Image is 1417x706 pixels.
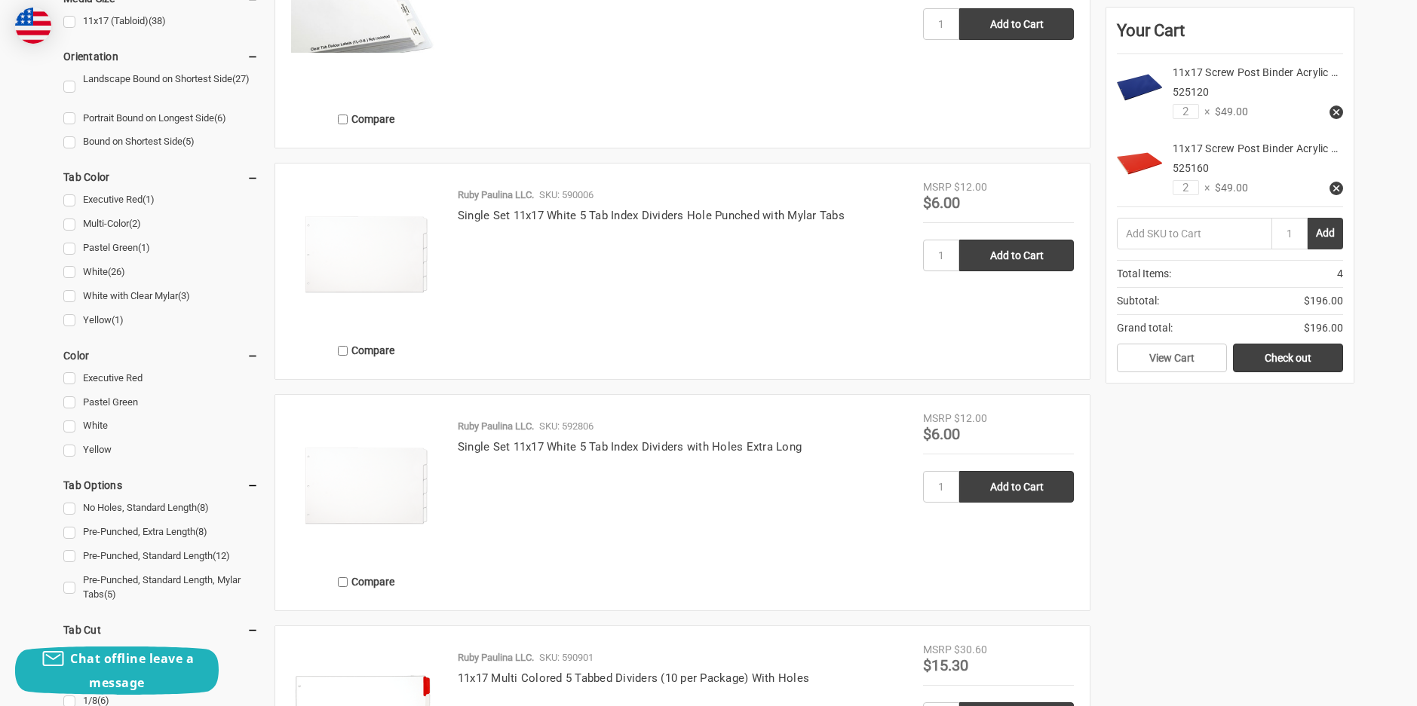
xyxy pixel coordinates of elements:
[539,419,593,434] p: SKU: 592806
[195,526,207,537] span: (8)
[954,181,987,193] span: $12.00
[63,368,259,389] a: Executive Red
[1117,320,1173,336] span: Grand total:
[63,440,259,460] a: Yellow
[539,650,593,665] p: SKU: 590901
[1210,180,1248,196] span: $49.00
[1337,266,1343,282] span: 4
[291,107,442,132] label: Compare
[923,642,952,658] div: MSRP
[63,11,259,32] a: 11x17 (Tabloid)
[63,546,259,567] a: Pre-Punched, Standard Length
[214,112,226,124] span: (6)
[63,262,259,283] a: White
[923,194,960,212] span: $6.00
[959,471,1074,503] input: Add to Cart
[1173,142,1338,154] a: 11x17 Screw Post Binder Acrylic …
[959,240,1074,271] input: Add to Cart
[104,588,116,600] span: (5)
[15,646,219,695] button: Chat offline leave a message
[63,347,259,365] h5: Color
[138,242,150,253] span: (1)
[63,643,259,663] a: 1/5
[1304,320,1343,336] span: $196.00
[143,194,155,205] span: (1)
[1117,344,1227,372] a: View Cart
[1117,18,1343,54] div: Your Cart
[458,188,534,203] p: Ruby Paulina LLC.
[149,15,166,26] span: (38)
[1173,86,1209,98] span: 525120
[539,188,593,203] p: SKU: 590006
[108,266,125,277] span: (26)
[213,550,230,561] span: (12)
[1117,218,1271,249] input: Add SKU to Cart
[63,132,259,152] a: Bound on Shortest Side
[63,498,259,518] a: No Holes, Standard Length
[1173,66,1338,78] a: 11x17 Screw Post Binder Acrylic …
[923,425,960,443] span: $6.00
[1210,104,1248,120] span: $49.00
[1117,293,1159,309] span: Subtotal:
[923,179,952,195] div: MSRP
[197,502,209,513] span: (8)
[63,522,259,542] a: Pre-Punched, Extra Length
[1304,293,1343,309] span: $196.00
[923,411,952,426] div: MSRP
[1199,104,1210,120] span: ×
[232,73,250,84] span: (27)
[63,416,259,436] a: White
[338,346,348,356] input: Compare
[1308,218,1343,249] button: Add
[97,695,109,706] span: (6)
[63,310,259,331] a: Yellow
[458,671,809,685] a: 11x17 Multi Colored 5 Tabbed Dividers (10 per Package) With Holes
[1233,344,1343,372] a: Check out
[954,412,987,424] span: $12.00
[63,69,259,104] a: Landscape Bound on Shortest Side
[70,650,194,691] span: Chat offline leave a message
[63,108,259,129] a: Portrait Bound on Longest Side
[63,476,259,494] h5: Tab Options
[923,656,968,674] span: $15.30
[1173,162,1209,174] span: 525160
[458,209,845,222] a: Single Set 11x17 White 5 Tab Index Dividers Hole Punched with Mylar Tabs
[63,190,259,210] a: Executive Red
[959,8,1074,40] input: Add to Cart
[63,214,259,234] a: Multi-Color
[63,168,259,186] h5: Tab Color
[458,650,534,665] p: Ruby Paulina LLC.
[338,115,348,124] input: Compare
[291,411,442,561] img: Single Set 11x17 White 5 Tab Index Dividers with Holes Extra Long
[1199,180,1210,196] span: ×
[182,136,195,147] span: (5)
[1117,141,1162,186] img: 11x17 Screw Post Binder Acrylic Panel with fixed posts Red
[63,570,259,605] a: Pre-Punched, Standard Length, Mylar Tabs
[291,338,442,363] label: Compare
[1117,65,1162,110] img: 11x17 Screw Post Binder Acrylic Panel with fixed posts Blue
[63,286,259,307] a: White with Clear Mylar
[338,577,348,587] input: Compare
[63,393,259,413] a: Pastel Green
[291,179,442,330] img: Single Set 11x17 White 5 Tab Index Dividers Hole Punched with Mylar Tabs
[291,570,442,594] label: Compare
[112,314,124,325] span: (1)
[129,218,141,229] span: (2)
[178,290,190,301] span: (3)
[954,643,987,656] span: $30.60
[63,47,259,66] h5: Orientation
[63,238,259,258] a: Pastel Green
[15,8,51,44] img: duty and tax information for United States
[1117,266,1171,282] span: Total Items:
[63,621,259,639] h5: Tab Cut
[458,440,802,454] a: Single Set 11x17 White 5 Tab Index Dividers with Holes Extra Long
[458,419,534,434] p: Ruby Paulina LLC.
